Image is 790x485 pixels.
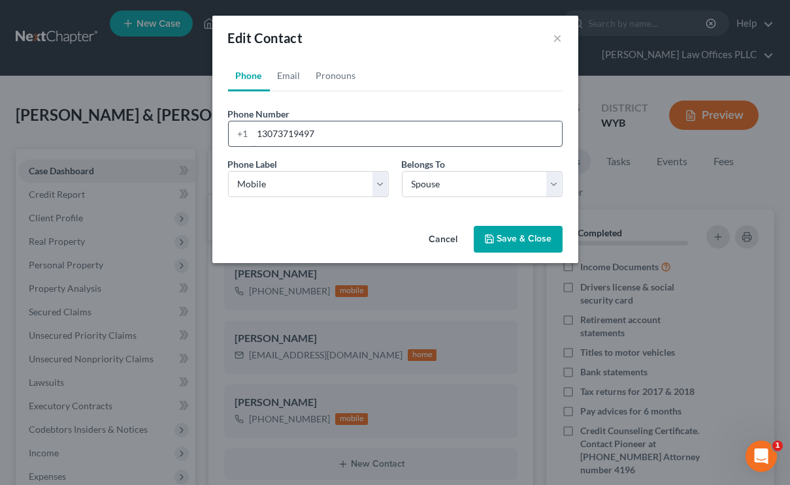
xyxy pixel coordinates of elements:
[270,60,308,91] a: Email
[474,226,563,253] button: Save & Close
[228,30,303,46] span: Edit Contact
[419,227,469,253] button: Cancel
[746,441,777,472] iframe: Intercom live chat
[772,441,783,451] span: 1
[402,159,446,170] span: Belongs To
[228,60,270,91] a: Phone
[308,60,364,91] a: Pronouns
[553,30,563,46] button: ×
[228,108,290,119] span: Phone Number
[228,159,278,170] span: Phone Label
[229,121,253,146] div: +1
[253,121,562,146] input: ###-###-####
